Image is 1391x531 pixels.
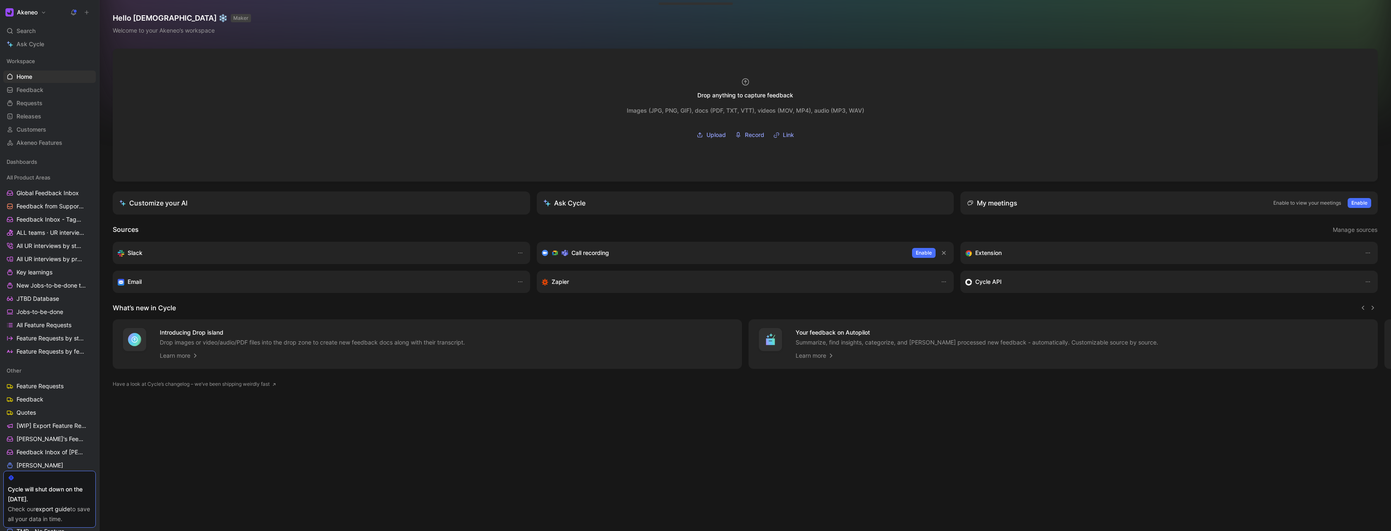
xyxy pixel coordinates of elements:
a: Home [3,71,96,83]
a: Ask Cycle [3,38,96,50]
span: Workspace [7,57,35,65]
h3: Slack [128,248,142,258]
button: Manage sources [1332,224,1378,235]
a: All Feature Requests [3,319,96,331]
a: Learn more [796,351,834,361]
div: Search [3,25,96,37]
span: Dashboards [7,158,37,166]
span: All UR interviews by status [17,242,85,250]
span: All Product Areas [7,173,50,182]
span: Feature Requests by status [17,334,85,342]
span: Quotes [17,408,36,417]
div: Cycle will shut down on the [DATE]. [8,484,91,504]
p: Enable to view your meetings [1273,199,1341,207]
span: All Feature Requests [17,321,71,329]
a: Feedback Inbox - Tagging [3,213,96,226]
div: Ask Cycle [543,198,585,208]
span: Feedback Inbox - Tagging [17,215,85,224]
a: Requests [3,97,96,109]
a: Customers [3,123,96,136]
a: Quotes [3,406,96,419]
p: Summarize, find insights, categorize, and [PERSON_NAME] processed new feedback - automatically. C... [796,338,1158,347]
h2: What’s new in Cycle [113,303,176,313]
h3: Email [128,277,142,287]
span: Global Feedback Inbox [17,189,79,197]
button: Link [770,129,797,141]
span: JTBD Database [17,295,59,303]
button: Record [732,129,767,141]
a: Feature Requests by feature [3,345,96,358]
a: Learn more [160,351,199,361]
a: Jobs-to-be-done [3,306,96,318]
div: Customize your AI [119,198,187,208]
div: Forward emails to your feedback inbox [118,277,509,287]
a: Customize your AI [113,191,530,215]
p: Drop images or video/audio/PDF files into the drop zone to create new feedback docs along with th... [160,338,465,347]
a: Feedback [3,84,96,96]
h3: Call recording [571,248,609,258]
div: Sync your customers, send feedback and get updates in Slack [118,248,509,258]
a: [WIP] Export Feature Requests by Company [3,420,96,432]
h4: Your feedback on Autopilot [796,328,1158,337]
div: Drop anything to capture feedback [697,90,793,100]
a: Akeneo Features [3,137,96,149]
a: [PERSON_NAME]'s Feedback Inbox [3,433,96,445]
span: Requests [17,99,43,107]
span: Feedback [17,395,43,404]
span: Jobs-to-be-done [17,308,63,316]
a: All UR interviews by status [3,240,96,252]
a: ALL teams · UR interviews [3,227,96,239]
div: Sync customers & send feedback from custom sources. Get inspired by our favorite use case [965,277,1356,287]
button: Enable [1348,198,1371,208]
a: Feedback [3,393,96,406]
a: [PERSON_NAME] [3,459,96,472]
a: Global Feedback Inbox [3,187,96,199]
span: Enable [1351,199,1367,207]
div: Workspace [3,55,96,67]
a: Feedback from Support Team [3,200,96,212]
button: Enable [912,248,936,258]
h3: Extension [975,248,1002,258]
div: All Product Areas [3,171,96,184]
div: Other [3,364,96,377]
span: Search [17,26,36,36]
div: Capture feedback from anywhere on the web [965,248,1356,258]
h1: Hello [DEMOGRAPHIC_DATA] ❄️ [113,13,251,23]
div: Record & transcribe meetings from Zoom, Meet & Teams. [542,248,906,258]
h4: Introducing Drop island [160,328,465,337]
span: ALL teams · UR interviews [17,229,85,237]
span: Home [17,73,32,81]
h2: Sources [113,224,139,235]
button: Ask Cycle [537,191,954,215]
a: export guide [36,505,70,512]
a: Feature Requests by status [3,332,96,345]
span: Feature Requests [17,382,64,390]
a: New Jobs-to-be-done to review ([PERSON_NAME]) [3,279,96,292]
span: Ask Cycle [17,39,44,49]
span: Manage sources [1333,225,1377,235]
span: Customers [17,125,46,134]
div: Welcome to your Akeneo’s workspace [113,26,251,35]
div: Capture feedback from thousands of sources with Zapier (survey results, recordings, sheets, etc). [542,277,933,287]
div: My meetings [967,198,1017,208]
button: MAKER [231,14,251,22]
div: Dashboards [3,156,96,170]
a: Feature Requests [3,380,96,392]
span: Record [745,130,764,140]
span: Enable [916,249,932,257]
a: Releases [3,110,96,123]
img: Akeneo [5,8,14,17]
span: [WIP] Export Feature Requests by Company [17,422,88,430]
div: All Product AreasGlobal Feedback InboxFeedback from Support TeamFeedback Inbox - TaggingALL teams... [3,171,96,358]
span: Other [7,366,21,375]
span: Feedback [17,86,43,94]
span: Key learnings [17,268,52,276]
a: Have a look at Cycle’s changelog – we’ve been shipping weirdly fast [113,380,276,388]
span: Link [783,130,794,140]
div: Check our to save all your data in time. [8,504,91,524]
span: Feedback Inbox of [PERSON_NAME] [17,448,87,456]
button: Upload [694,129,729,141]
div: Dashboards [3,156,96,168]
span: All UR interviews by projects [17,255,85,263]
h3: Zapier [552,277,569,287]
